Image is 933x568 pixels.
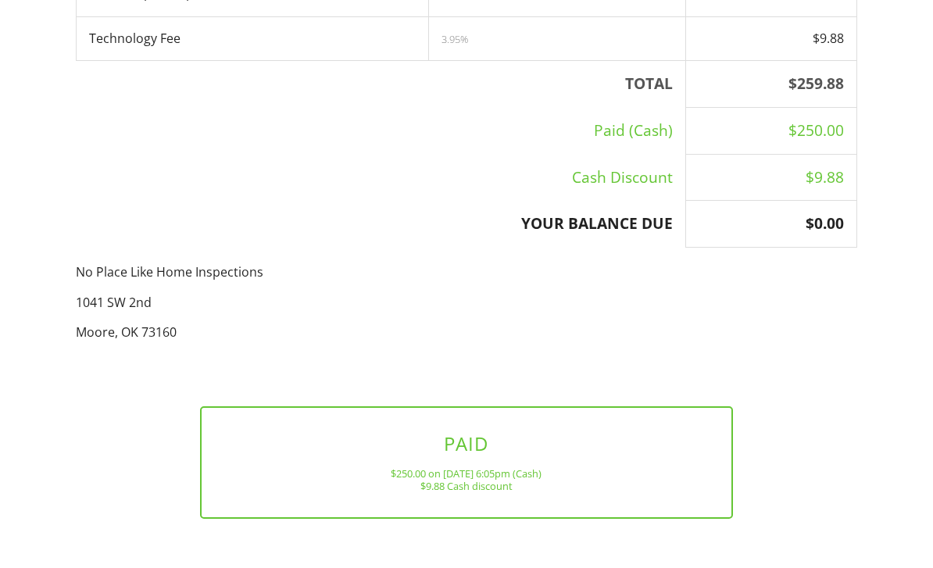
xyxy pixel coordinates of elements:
p: 1041 SW 2nd [76,294,857,311]
th: $259.88 [685,60,856,107]
td: Paid (Cash) [77,107,686,154]
th: $0.00 [685,201,856,248]
p: Moore, OK 73160 [76,323,857,341]
td: $9.88 [685,17,856,60]
th: TOTAL [77,60,686,107]
p: No Place Like Home Inspections [76,263,857,280]
div: 3.95% [441,33,673,45]
td: $250.00 [685,107,856,154]
td: Cash Discount [77,154,686,201]
div: $9.88 Cash discount [227,480,707,492]
th: YOUR BALANCE DUE [77,201,686,248]
div: $250.00 on [DATE] 6:05pm (Cash) [227,467,707,480]
td: Technology Fee [77,17,429,60]
h3: PAID [227,433,707,454]
td: $9.88 [685,154,856,201]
